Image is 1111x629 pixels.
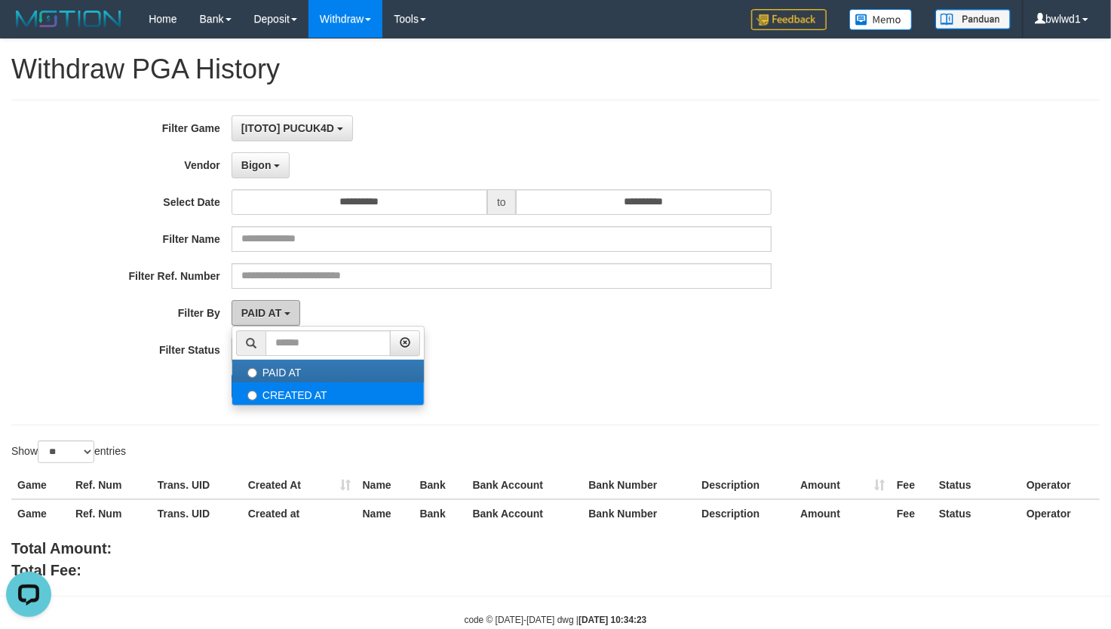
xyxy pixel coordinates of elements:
small: code © [DATE]-[DATE] dwg | [465,615,647,625]
input: PAID AT [247,368,257,378]
img: Feedback.jpg [751,9,827,30]
button: PAID AT [232,300,300,326]
th: Name [357,471,414,499]
th: Bank Account [467,499,583,527]
span: to [487,189,516,215]
th: Amount [794,499,891,527]
label: CREATED AT [232,382,424,405]
b: Total Amount: [11,540,112,557]
th: Amount [794,471,891,499]
th: Description [695,471,794,499]
img: Button%20Memo.svg [849,9,913,30]
span: PAID AT [241,307,281,319]
th: Operator [1020,499,1100,527]
th: Bank [414,471,467,499]
select: Showentries [38,440,94,463]
th: Bank Number [582,499,695,527]
img: MOTION_logo.png [11,8,126,30]
span: Bigon [241,159,272,171]
strong: [DATE] 10:34:23 [579,615,646,625]
label: Show entries [11,440,126,463]
th: Bank [414,499,467,527]
th: Status [933,499,1020,527]
th: Trans. UID [152,471,242,499]
h1: Withdraw PGA History [11,54,1100,84]
th: Fee [891,499,933,527]
th: Description [695,499,794,527]
th: Game [11,499,69,527]
th: Ref. Num [69,499,152,527]
th: Name [357,499,414,527]
th: Bank Number [582,471,695,499]
th: Fee [891,471,933,499]
label: PAID AT [232,360,424,382]
b: Total Fee: [11,562,81,578]
th: Created at [242,499,357,527]
button: Bigon [232,152,290,178]
th: Operator [1020,471,1100,499]
th: Game [11,471,69,499]
img: panduan.png [935,9,1011,29]
button: [ITOTO] PUCUK4D [232,115,353,141]
input: CREATED AT [247,391,257,400]
th: Ref. Num [69,471,152,499]
th: Status [933,471,1020,499]
button: Open LiveChat chat widget [6,6,51,51]
span: [ITOTO] PUCUK4D [241,122,334,134]
th: Bank Account [467,471,583,499]
th: Trans. UID [152,499,242,527]
th: Created At [242,471,357,499]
